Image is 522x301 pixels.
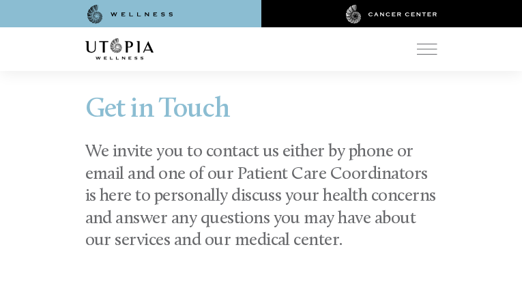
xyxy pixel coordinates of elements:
img: wellness [87,5,173,24]
img: logo [85,38,154,60]
h1: Get in Touch [85,95,437,125]
img: icon-hamburger [417,44,437,55]
img: cancer center [346,5,437,24]
h2: We invite you to contact us either by phone or email and one of our Patient Care Coordinators is ... [85,141,437,253]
